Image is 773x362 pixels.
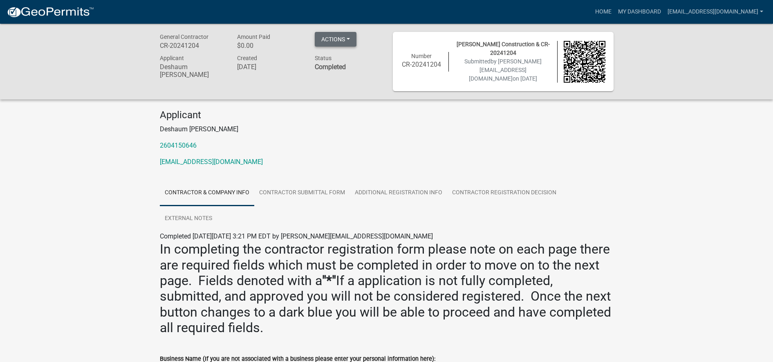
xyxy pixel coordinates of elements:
[160,180,254,206] a: Contractor & Company Info
[469,58,542,82] span: by [PERSON_NAME][EMAIL_ADDRESS][DOMAIN_NAME]
[315,63,346,71] strong: Completed
[160,42,225,49] h6: CR-20241204
[160,109,614,121] h4: Applicant
[564,41,605,83] img: QR code
[401,61,443,68] h6: CR-20241204
[237,42,302,49] h6: $0.00
[592,4,615,20] a: Home
[160,124,614,134] p: Deshaum [PERSON_NAME]
[160,63,225,79] h6: Deshaum [PERSON_NAME]
[457,41,550,56] span: [PERSON_NAME] Construction & CR-20241204
[447,180,561,206] a: Contractor Registration Decision
[464,58,542,82] span: Submitted on [DATE]
[411,53,432,59] span: Number
[160,158,263,166] a: [EMAIL_ADDRESS][DOMAIN_NAME]
[237,34,270,40] span: Amount Paid
[254,180,350,206] a: Contractor Submittal Form
[615,4,664,20] a: My Dashboard
[237,63,302,71] h6: [DATE]
[160,206,217,232] a: External Notes
[160,356,435,362] label: Business Name (If you are not associated with a business please enter your personal information h...
[160,142,197,149] a: 2604150646
[160,55,184,61] span: Applicant
[664,4,766,20] a: [EMAIL_ADDRESS][DOMAIN_NAME]
[315,32,356,47] button: Actions
[160,34,208,40] span: General Contractor
[160,232,433,240] span: Completed [DATE][DATE] 3:21 PM EDT by [PERSON_NAME][EMAIL_ADDRESS][DOMAIN_NAME]
[315,55,332,61] span: Status
[237,55,257,61] span: Created
[160,241,614,335] h2: In completing the contractor registration form please note on each page there are required fields...
[350,180,447,206] a: Additional Registration Info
